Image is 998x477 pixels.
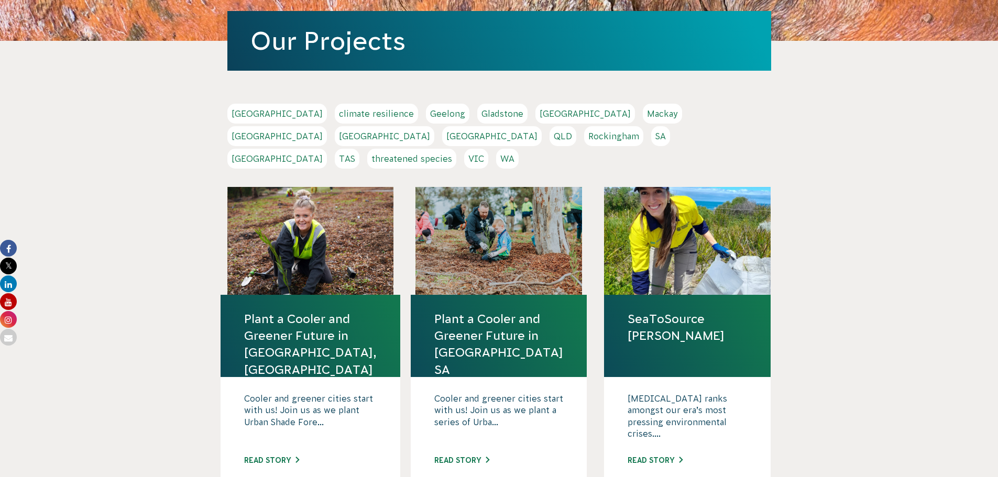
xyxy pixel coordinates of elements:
[244,393,377,445] p: Cooler and greener cities start with us! Join us as we plant Urban Shade Fore...
[335,149,359,169] a: TAS
[434,310,563,378] a: Plant a Cooler and Greener Future in [GEOGRAPHIC_DATA] SA
[477,104,528,124] a: Gladstone
[643,104,682,124] a: Mackay
[535,104,635,124] a: [GEOGRAPHIC_DATA]
[426,104,469,124] a: Geelong
[227,104,327,124] a: [GEOGRAPHIC_DATA]
[335,126,434,146] a: [GEOGRAPHIC_DATA]
[434,393,563,445] p: Cooler and greener cities start with us! Join us as we plant a series of Urba...
[550,126,576,146] a: QLD
[335,104,418,124] a: climate resilience
[651,126,670,146] a: SA
[367,149,456,169] a: threatened species
[584,126,643,146] a: Rockingham
[628,310,747,344] a: SeaToSource [PERSON_NAME]
[628,393,747,445] p: [MEDICAL_DATA] ranks amongst our era’s most pressing environmental crises....
[244,456,299,464] a: Read story
[464,149,488,169] a: VIC
[227,149,327,169] a: [GEOGRAPHIC_DATA]
[227,126,327,146] a: [GEOGRAPHIC_DATA]
[250,27,405,55] a: Our Projects
[628,456,683,464] a: Read story
[496,149,519,169] a: WA
[442,126,542,146] a: [GEOGRAPHIC_DATA]
[434,456,489,464] a: Read story
[244,310,377,378] a: Plant a Cooler and Greener Future in [GEOGRAPHIC_DATA], [GEOGRAPHIC_DATA]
